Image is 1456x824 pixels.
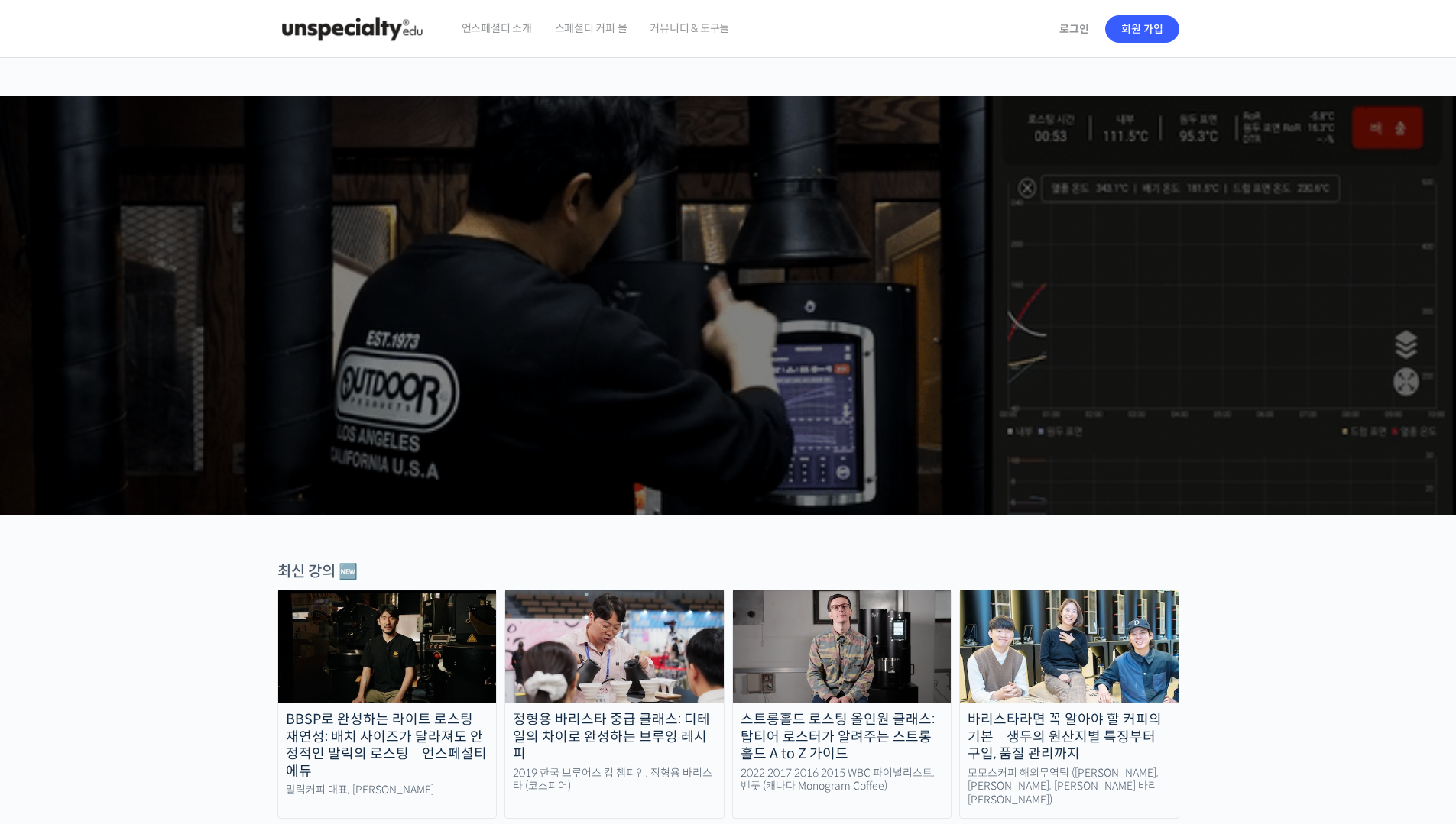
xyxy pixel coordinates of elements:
[505,590,724,703] img: advanced-brewing_course-thumbnail.jpeg
[1105,15,1179,43] a: 회원 가입
[15,234,1441,311] p: [PERSON_NAME]을 다하는 당신을 위해, 최고와 함께 만든 커피 클래스
[277,561,1179,582] div: 최신 강의 🆕
[278,711,497,780] div: BBSP로 완성하는 라이트 로스팅 재연성: 배치 사이즈가 달라져도 안정적인 말릭의 로스팅 – 언스페셜티 에듀
[505,767,724,793] div: 2019 한국 브루어스 컵 챔피언, 정형용 바리스타 (코스피어)
[278,590,497,703] img: malic-roasting-class_course-thumbnail.jpg
[960,767,1179,807] div: 모모스커피 해외무역팀 ([PERSON_NAME], [PERSON_NAME], [PERSON_NAME] 바리[PERSON_NAME])
[505,711,724,763] div: 정형용 바리스타 중급 클래스: 디테일의 차이로 완성하는 브루잉 레시피
[733,590,952,703] img: stronghold-roasting_course-thumbnail.jpg
[733,767,952,793] div: 2022 2017 2016 2015 WBC 파이널리스트, 벤풋 (캐나다 Monogram Coffee)
[1050,11,1098,47] a: 로그인
[732,590,952,819] a: 스트롱홀드 로스팅 올인원 클래스: 탑티어 로스터가 알려주는 스트롱홀드 A to Z 가이드 2022 2017 2016 2015 WBC 파이널리스트, 벤풋 (캐나다 Monogra...
[504,590,725,819] a: 정형용 바리스타 중급 클래스: 디테일의 차이로 완성하는 브루잉 레시피 2019 한국 브루어스 컵 챔피언, 정형용 바리스타 (코스피어)
[959,590,1179,819] a: 바리스타라면 꼭 알아야 할 커피의 기본 – 생두의 원산지별 특징부터 구입, 품질 관리까지 모모스커피 해외무역팀 ([PERSON_NAME], [PERSON_NAME], [PER...
[960,590,1179,703] img: momos_course-thumbnail.jpg
[278,784,497,797] div: 말릭커피 대표, [PERSON_NAME]
[277,590,498,819] a: BBSP로 완성하는 라이트 로스팅 재연성: 배치 사이즈가 달라져도 안정적인 말릭의 로스팅 – 언스페셜티 에듀 말릭커피 대표, [PERSON_NAME]
[15,318,1441,339] p: 시간과 장소에 구애받지 않고, 검증된 커리큘럼으로
[960,711,1179,763] div: 바리스타라면 꼭 알아야 할 커피의 기본 – 생두의 원산지별 특징부터 구입, 품질 관리까지
[733,711,952,763] div: 스트롱홀드 로스팅 올인원 클래스: 탑티어 로스터가 알려주는 스트롱홀드 A to Z 가이드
